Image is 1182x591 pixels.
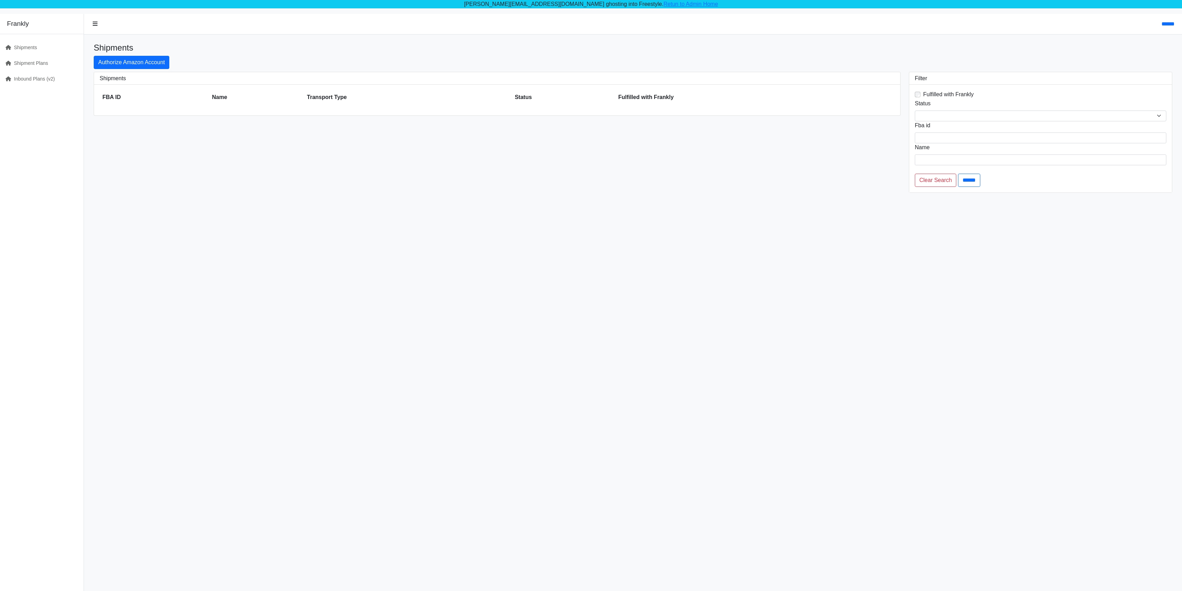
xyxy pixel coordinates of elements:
a: Clear Search [915,174,956,187]
h1: Shipments [94,43,1172,53]
a: Retun to Admin Home [664,1,718,7]
label: Status [915,99,930,108]
label: Name [915,143,930,152]
th: Name [209,90,304,104]
h3: Filter [915,75,1166,82]
th: FBA ID [100,90,209,104]
th: Transport Type [304,90,512,104]
th: Status [512,90,616,104]
th: Fulfilled with Frankly [616,90,895,104]
a: Authorize Amazon Account [94,56,169,69]
label: Fba id [915,121,930,130]
label: Fulfilled with Frankly [923,90,974,99]
h3: Shipments [100,75,895,82]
